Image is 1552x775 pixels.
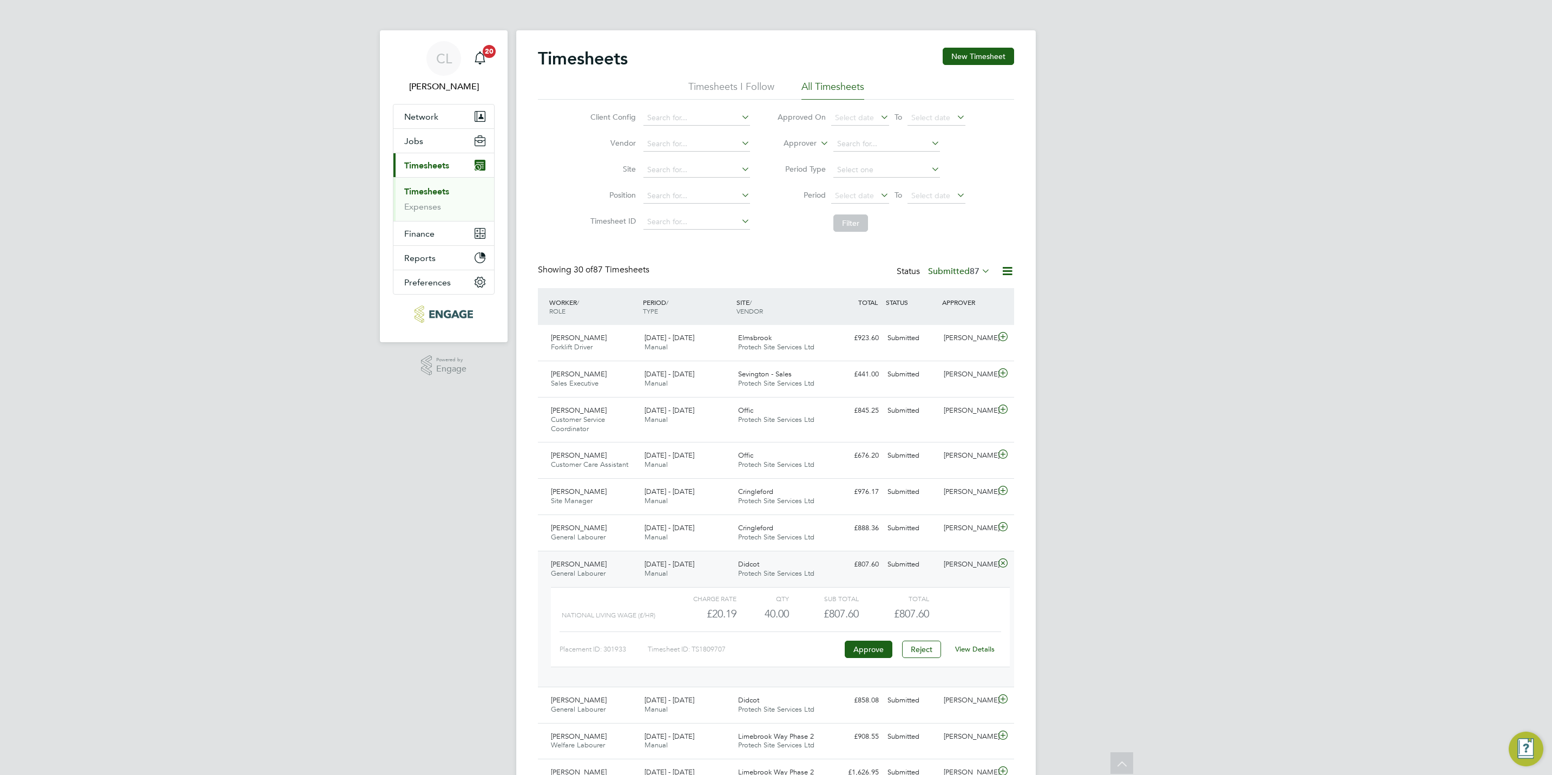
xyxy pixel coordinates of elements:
div: Submitted [883,483,939,501]
button: Approve [845,641,892,658]
div: £858.08 [827,692,883,709]
span: [PERSON_NAME] [551,559,607,569]
div: [PERSON_NAME] [939,329,996,347]
span: Protech Site Services Ltd [738,460,814,469]
span: Site Manager [551,496,593,505]
div: Timesheet ID: TS1809707 [648,641,842,658]
label: Period [777,190,826,200]
div: £908.55 [827,728,883,746]
label: Site [587,164,636,174]
span: Chloe Lyons [393,80,495,93]
div: APPROVER [939,292,996,312]
span: Sevington - Sales [738,369,792,379]
button: New Timesheet [943,48,1014,65]
span: Manual [645,379,668,388]
span: Manual [645,705,668,714]
label: Approver [768,138,817,149]
input: Search for... [643,188,750,204]
span: Cringleford [738,487,773,496]
span: [DATE] - [DATE] [645,559,694,569]
span: General Labourer [551,569,606,578]
div: [PERSON_NAME] [939,483,996,501]
div: £807.60 [827,556,883,574]
span: Select date [911,191,950,200]
div: £807.60 [789,605,859,623]
span: Network [404,112,438,122]
span: Customer Care Assistant [551,460,628,469]
div: PERIOD [640,292,734,321]
span: Jobs [404,136,423,146]
span: General Labourer [551,705,606,714]
label: Vendor [587,138,636,148]
span: 20 [483,45,496,58]
div: WORKER [547,292,640,321]
span: Offic [738,406,753,415]
div: [PERSON_NAME] [939,519,996,537]
span: Protech Site Services Ltd [738,496,814,505]
label: Submitted [928,266,990,277]
a: CL[PERSON_NAME] [393,41,495,93]
div: 40.00 [736,605,789,623]
span: Protech Site Services Ltd [738,532,814,542]
div: £676.20 [827,447,883,465]
div: Timesheets [393,177,494,221]
button: Reports [393,246,494,270]
span: [PERSON_NAME] [551,523,607,532]
button: Reject [902,641,941,658]
div: [PERSON_NAME] [939,692,996,709]
label: Approved On [777,112,826,122]
div: Submitted [883,728,939,746]
div: Showing [538,264,652,276]
div: Submitted [883,692,939,709]
span: Cringleford [738,523,773,532]
span: Select date [835,113,874,122]
span: [PERSON_NAME] [551,451,607,460]
span: Didcot [738,559,759,569]
span: Forklift Driver [551,342,593,351]
div: £441.00 [827,366,883,383]
span: [PERSON_NAME] [551,333,607,342]
span: Manual [645,569,668,578]
span: Protech Site Services Ltd [738,569,814,578]
span: Engage [436,364,466,374]
button: Timesheets [393,153,494,177]
span: 87 [970,266,979,277]
input: Search for... [643,214,750,230]
input: Search for... [833,136,940,152]
span: [PERSON_NAME] [551,732,607,741]
span: [DATE] - [DATE] [645,406,694,415]
span: Offic [738,451,753,460]
div: £845.25 [827,402,883,420]
span: [DATE] - [DATE] [645,451,694,460]
div: Submitted [883,519,939,537]
label: Position [587,190,636,200]
div: [PERSON_NAME] [939,447,996,465]
div: £20.19 [667,605,736,623]
span: TOTAL [858,298,878,307]
span: Preferences [404,277,451,288]
h2: Timesheets [538,48,628,69]
span: To [891,188,905,202]
span: / [749,298,752,307]
img: protechltd-logo-retina.png [415,305,472,323]
span: [DATE] - [DATE] [645,695,694,705]
span: Protech Site Services Ltd [738,379,814,388]
span: / [577,298,579,307]
span: / [666,298,668,307]
span: ROLE [549,307,565,315]
label: Timesheet ID [587,216,636,226]
span: General Labourer [551,532,606,542]
div: [PERSON_NAME] [939,366,996,383]
div: QTY [736,592,789,605]
span: VENDOR [736,307,763,315]
span: Sales Executive [551,379,599,388]
div: £976.17 [827,483,883,501]
span: Didcot [738,695,759,705]
button: Finance [393,222,494,245]
a: 20 [469,41,491,76]
input: Search for... [643,110,750,126]
span: [PERSON_NAME] [551,406,607,415]
span: [DATE] - [DATE] [645,369,694,379]
div: Submitted [883,366,939,383]
button: Engage Resource Center [1509,732,1543,766]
